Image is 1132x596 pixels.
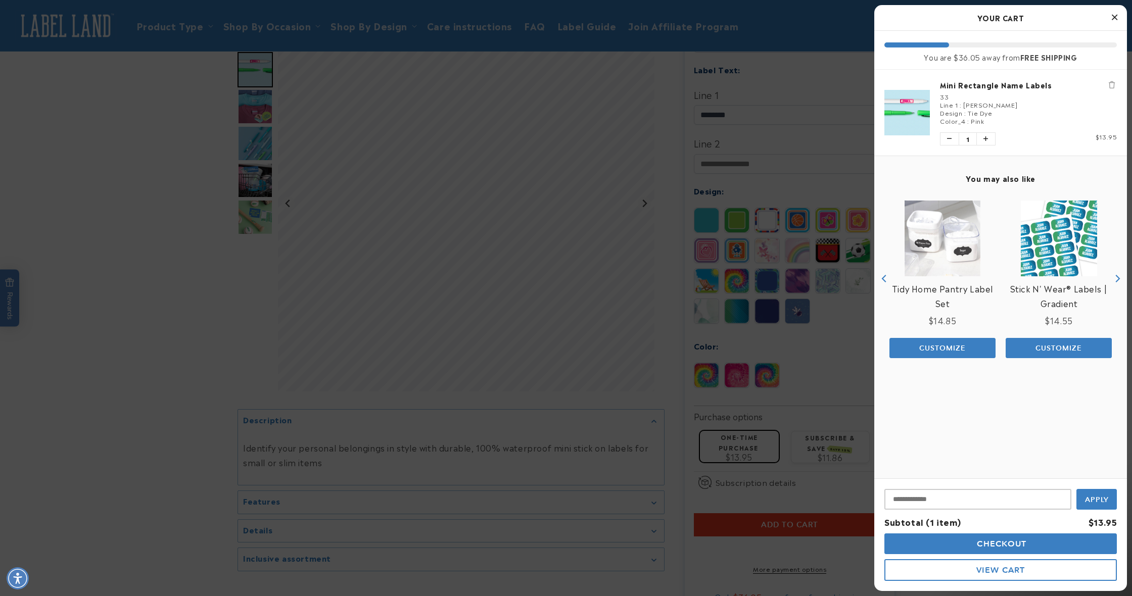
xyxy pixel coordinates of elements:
span: Customize [919,343,966,353]
span: Line 1 [940,100,958,109]
a: View Stick N' Wear® Labels | Gradient [1006,281,1112,311]
button: Are these mini labels waterproof? [35,28,148,47]
b: FREE SHIPPING [1020,52,1077,62]
img: Mini Rectangle Name Labels - Label Land [884,90,930,135]
a: View Tidy Home Pantry Label Set [889,281,996,311]
button: Apply [1076,489,1117,510]
span: Subtotal (1 item) [884,516,961,528]
button: Add the product, Color Stick N' Wear® Labels to Cart [889,338,996,358]
iframe: Sign Up via Text for Offers [8,515,128,545]
textarea: Type your message here [9,13,131,25]
span: Customize [1035,343,1082,353]
span: Pink [971,116,984,125]
span: : [964,108,966,117]
span: : [967,116,969,125]
div: product [884,190,1001,368]
div: You are $36.05 away from [884,53,1117,62]
button: Previous [877,271,892,286]
button: Close Cart [1107,10,1122,25]
span: Tie Dye [968,108,992,117]
span: Checkout [975,539,1027,549]
button: cart [884,533,1117,554]
span: $14.55 [1045,314,1073,326]
h2: Your Cart [884,10,1117,25]
button: Close conversation starters [167,4,197,34]
button: Add the product, Mini Rectangle Name Labels | Stripes to Cart [1006,338,1112,358]
span: $14.85 [929,314,957,326]
span: Apply [1085,495,1109,504]
a: Mini Rectangle Name Labels [940,80,1117,90]
span: View Cart [976,565,1025,575]
span: Design [940,108,963,117]
span: $13.95 [1095,132,1117,141]
span: [PERSON_NAME] [963,100,1017,109]
img: Stick N' Wear® Labels | Gradient - Label Land [1021,201,1097,276]
button: Increase quantity of Mini Rectangle Name Labels [977,133,995,145]
li: product [884,70,1117,156]
img: View Tidy Home Pantry Label Set [905,201,980,276]
div: $13.95 [1088,515,1117,529]
div: product [1001,190,1117,368]
button: Next [1109,271,1124,286]
h4: You may also like [884,174,1117,183]
div: 33 [940,92,1117,101]
button: Decrease quantity of Mini Rectangle Name Labels [940,133,959,145]
div: Accessibility Menu [7,567,29,589]
span: : [960,100,962,109]
button: cart [884,559,1117,581]
span: 1 [959,133,977,145]
button: Remove Mini Rectangle Name Labels [1107,80,1117,90]
span: Color_4 [940,116,965,125]
input: Input Discount [884,489,1071,510]
button: Can I microwave items with these labels? [13,57,148,76]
